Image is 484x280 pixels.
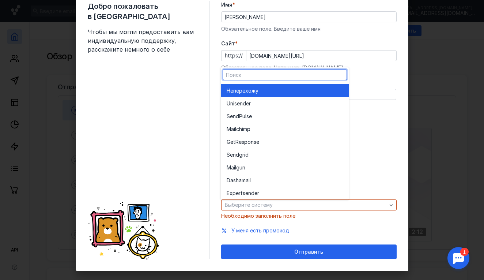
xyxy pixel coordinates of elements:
[227,138,230,146] span: G
[221,25,397,33] div: Обязательное поле. Введите ваше имя
[221,187,349,199] button: Expertsender
[221,84,349,97] button: Неперехожу
[88,1,197,22] span: Добро пожаловать в [GEOGRAPHIC_DATA]
[227,113,249,120] span: SendPuls
[221,199,397,210] button: Выберите систему
[231,227,289,234] span: У меня есть промокод
[221,40,235,47] span: Cайт
[225,202,273,208] span: Выберите систему
[231,227,289,234] button: У меня есть промокод
[221,97,349,110] button: Unisender
[294,249,323,255] span: Отправить
[221,174,349,187] button: Dashamail
[221,148,349,161] button: Sendgrid
[249,113,252,120] span: e
[221,1,232,8] span: Имя
[16,4,25,12] div: 1
[247,126,250,133] span: p
[227,151,244,158] span: Sendgr
[236,164,245,171] span: gun
[232,190,259,197] span: pertsender
[221,212,397,220] div: Необходимо заполнить поле
[233,87,258,94] span: перехожу
[221,123,349,135] button: Mailchimp
[227,100,249,107] span: Unisende
[244,151,249,158] span: id
[230,138,259,146] span: etResponse
[221,135,349,148] button: GetResponse
[221,244,397,259] button: Отправить
[227,87,233,94] span: Не
[223,70,347,80] input: Поиск
[227,126,247,133] span: Mailchim
[250,177,251,184] span: l
[221,64,397,71] div: Обязательное поле. Например: [DOMAIN_NAME]
[249,100,251,107] span: r
[221,110,349,123] button: SendPulse
[227,177,250,184] span: Dashamai
[221,161,349,174] button: Mailgun
[227,164,236,171] span: Mail
[88,27,197,54] span: Чтобы мы могли предоставить вам индивидуальную поддержку, расскажите немного о себе
[227,190,232,197] span: Ex
[221,82,349,199] div: grid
